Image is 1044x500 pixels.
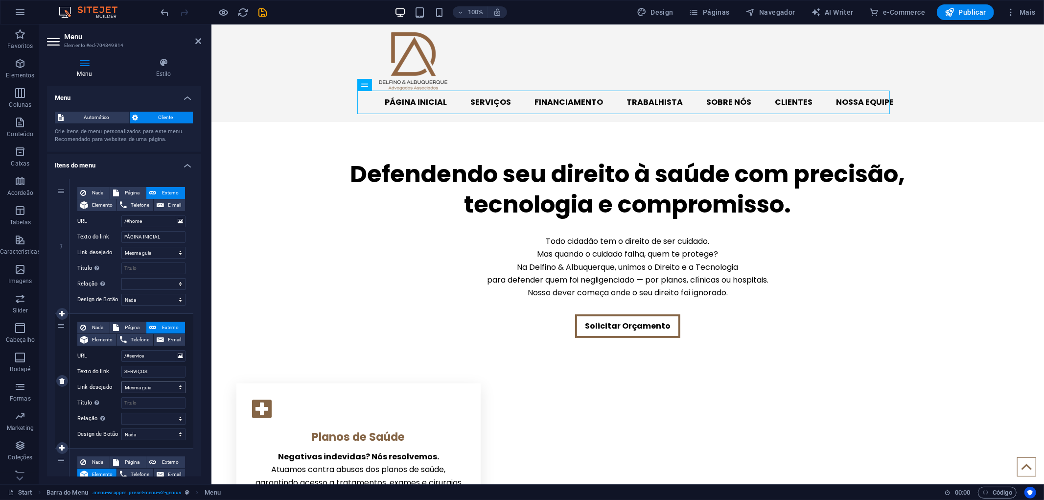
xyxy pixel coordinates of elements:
[130,334,150,346] span: Telefone
[167,334,182,346] span: E-mail
[238,7,249,18] i: Recarregar página
[77,322,110,333] button: Nada
[1024,487,1036,499] button: Usercentrics
[110,456,146,468] button: Página
[10,395,31,403] p: Formas
[146,456,185,468] button: Externo
[46,487,88,499] span: Clique para selecionar. Clique duas vezes para editar
[77,199,116,211] button: Elemento
[77,469,116,480] button: Elemento
[6,336,35,344] p: Cabeçalho
[159,6,171,18] button: undo
[159,187,182,199] span: Externo
[55,112,129,123] button: Automático
[937,4,994,20] button: Publicar
[146,322,185,333] button: Externo
[633,4,677,20] div: Design (Ctrl+Alt+Y)
[865,4,929,20] button: e-Commerce
[92,487,181,499] span: . menu-wrapper .preset-menu-v2-genius
[745,7,795,17] span: Navegador
[10,218,31,226] p: Tabelas
[160,7,171,18] i: Desfazer: Alterar itens do menu (Ctrl+Z)
[77,294,121,306] label: Design de Botão
[257,6,269,18] button: save
[11,160,30,167] p: Caixas
[7,424,34,432] p: Marketing
[185,490,189,495] i: Este elemento é uma predefinição personalizável
[110,187,146,199] button: Página
[77,429,121,440] label: Design de Botão
[807,4,858,20] button: AI Writer
[1006,7,1036,17] span: Mais
[77,231,121,243] label: Texto do link
[121,231,186,243] input: Texto do link...
[6,71,34,79] p: Elementos
[117,469,153,480] button: Telefone
[167,469,182,480] span: E-mail
[121,397,186,409] input: Título
[89,322,107,333] span: Nada
[77,215,121,227] label: URL
[742,4,799,20] button: Navegador
[154,199,185,211] button: E-mail
[1002,4,1040,20] button: Mais
[7,189,33,197] p: Acordeão
[47,154,201,171] h4: Itens do menu
[122,322,143,333] span: Página
[257,7,269,18] i: Salvar (Ctrl+S)
[945,7,986,17] span: Publicar
[55,128,193,144] div: Crie itens de menu personalizados para este menu. Recomendado para websites de uma página.
[77,366,121,378] label: Texto do link
[77,456,110,468] button: Nada
[121,215,186,227] input: URL...
[237,6,249,18] button: reload
[121,350,186,362] input: URL...
[467,6,483,18] h6: 100%
[154,334,185,346] button: E-mail
[9,101,31,109] p: Colunas
[77,334,116,346] button: Elemento
[91,334,114,346] span: Elemento
[77,413,121,425] label: Relação
[955,487,970,499] span: 00 00
[91,469,114,480] span: Elemento
[89,187,107,199] span: Nada
[64,41,182,50] h3: Elemento #ed-704849814
[54,242,68,250] em: 1
[77,187,110,199] button: Nada
[47,86,201,104] h4: Menu
[91,199,114,211] span: Elemento
[122,456,143,468] span: Página
[689,7,730,17] span: Páginas
[7,130,33,138] p: Conteúdo
[493,8,502,17] i: Ao redimensionar, ajusta automaticamente o nível de zoom para caber no dispositivo escolhido.
[122,187,143,199] span: Página
[77,247,121,259] label: Link desejado
[67,112,126,123] span: Automático
[47,58,126,78] h4: Menu
[130,112,193,123] button: Cliente
[7,42,33,50] p: Favoritos
[130,469,150,480] span: Telefone
[811,7,854,17] span: AI Writer
[8,453,32,461] p: Coleções
[46,487,221,499] nav: breadcrumb
[141,112,190,123] span: Cliente
[77,381,121,393] label: Link desejado
[978,487,1017,499] button: Código
[110,322,146,333] button: Página
[159,322,182,333] span: Externo
[56,6,130,18] img: Editor Logo
[167,199,182,211] span: E-mail
[89,456,107,468] span: Nada
[117,334,153,346] button: Telefone
[633,4,677,20] button: Design
[77,278,121,290] label: Relação
[945,487,971,499] h6: Tempo de sessão
[130,199,150,211] span: Telefone
[685,4,734,20] button: Páginas
[13,307,28,314] p: Slider
[962,489,963,496] span: :
[159,456,182,468] span: Externo
[218,6,230,18] button: Clique aqui para sair do modo de visualização e continuar editando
